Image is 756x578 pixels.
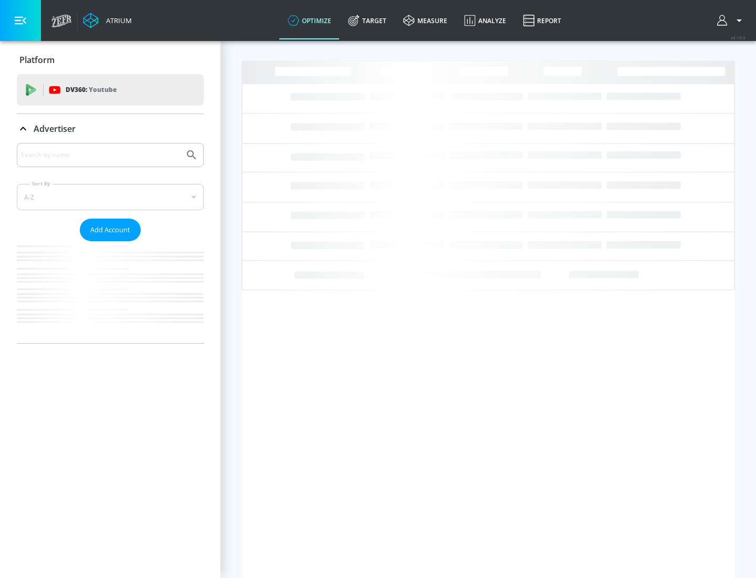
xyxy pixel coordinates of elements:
div: Advertiser [17,143,204,343]
div: Advertiser [17,114,204,143]
a: Report [514,2,570,39]
a: Target [340,2,395,39]
input: Search by name [21,148,180,162]
label: Sort By [30,180,52,187]
span: Add Account [90,224,130,236]
div: A-Z [17,184,204,210]
a: optimize [279,2,340,39]
nav: list of Advertiser [17,241,204,343]
p: Advertiser [34,123,76,135]
a: Analyze [456,2,514,39]
div: Platform [17,45,204,75]
button: Add Account [80,219,141,241]
div: Atrium [102,16,132,25]
p: Youtube [89,84,117,95]
a: measure [395,2,456,39]
p: DV360: [66,84,117,96]
p: Platform [19,54,55,66]
div: DV360: Youtube [17,74,204,106]
span: v 4.19.0 [731,35,745,40]
a: Atrium [83,13,132,28]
